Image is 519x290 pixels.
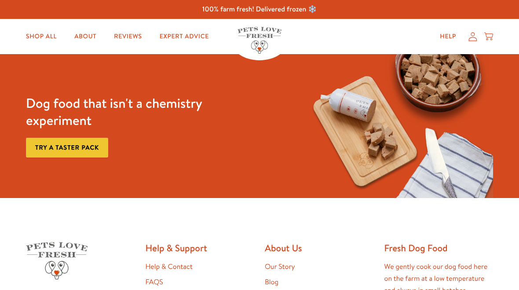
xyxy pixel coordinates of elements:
[265,277,278,287] a: Blog
[67,28,103,45] a: About
[146,262,193,272] a: Help & Contact
[19,28,64,45] a: Shop All
[265,262,295,272] a: Our Story
[238,27,281,54] img: Pets Love Fresh
[26,242,88,279] img: Pets Love Fresh
[303,54,493,198] img: Fussy
[265,242,374,254] h2: About Us
[153,28,216,45] a: Expert Advice
[107,28,149,45] a: Reviews
[26,138,108,158] a: Try a taster pack
[146,242,255,254] h2: Help & Support
[146,277,163,287] a: FAQS
[384,242,493,254] h2: Fresh Dog Food
[26,95,216,129] h3: Dog food that isn't a chemistry experiment
[433,28,463,45] a: Help
[475,249,510,281] iframe: Gorgias live chat messenger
